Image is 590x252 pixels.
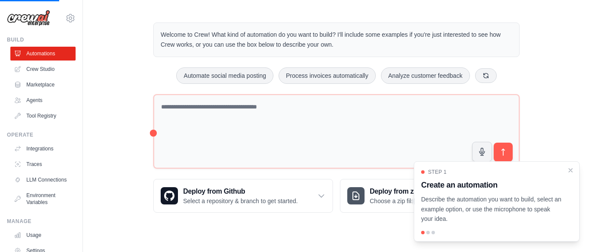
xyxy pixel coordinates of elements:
a: Crew Studio [10,62,76,76]
a: Agents [10,93,76,107]
a: LLM Connections [10,173,76,187]
a: Marketplace [10,78,76,92]
p: Describe the automation you want to build, select an example option, or use the microphone to spe... [421,195,562,224]
p: Choose a zip file to upload. [370,197,443,205]
a: Traces [10,157,76,171]
a: Tool Registry [10,109,76,123]
a: Integrations [10,142,76,156]
button: Analyze customer feedback [381,67,470,84]
div: Manage [7,218,76,225]
h3: Create an automation [421,179,562,191]
h3: Deploy from zip file [370,186,443,197]
a: Usage [10,228,76,242]
button: Close walkthrough [567,167,574,174]
p: Select a repository & branch to get started. [183,197,298,205]
a: Automations [10,47,76,61]
span: Step 1 [428,169,447,175]
img: Logo [7,10,50,26]
button: Process invoices automatically [279,67,376,84]
p: Welcome to Crew! What kind of automation do you want to build? I'll include some examples if you'... [161,30,512,50]
button: Automate social media posting [176,67,273,84]
div: Build [7,36,76,43]
div: Operate [7,131,76,138]
h3: Deploy from Github [183,186,298,197]
a: Environment Variables [10,188,76,209]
